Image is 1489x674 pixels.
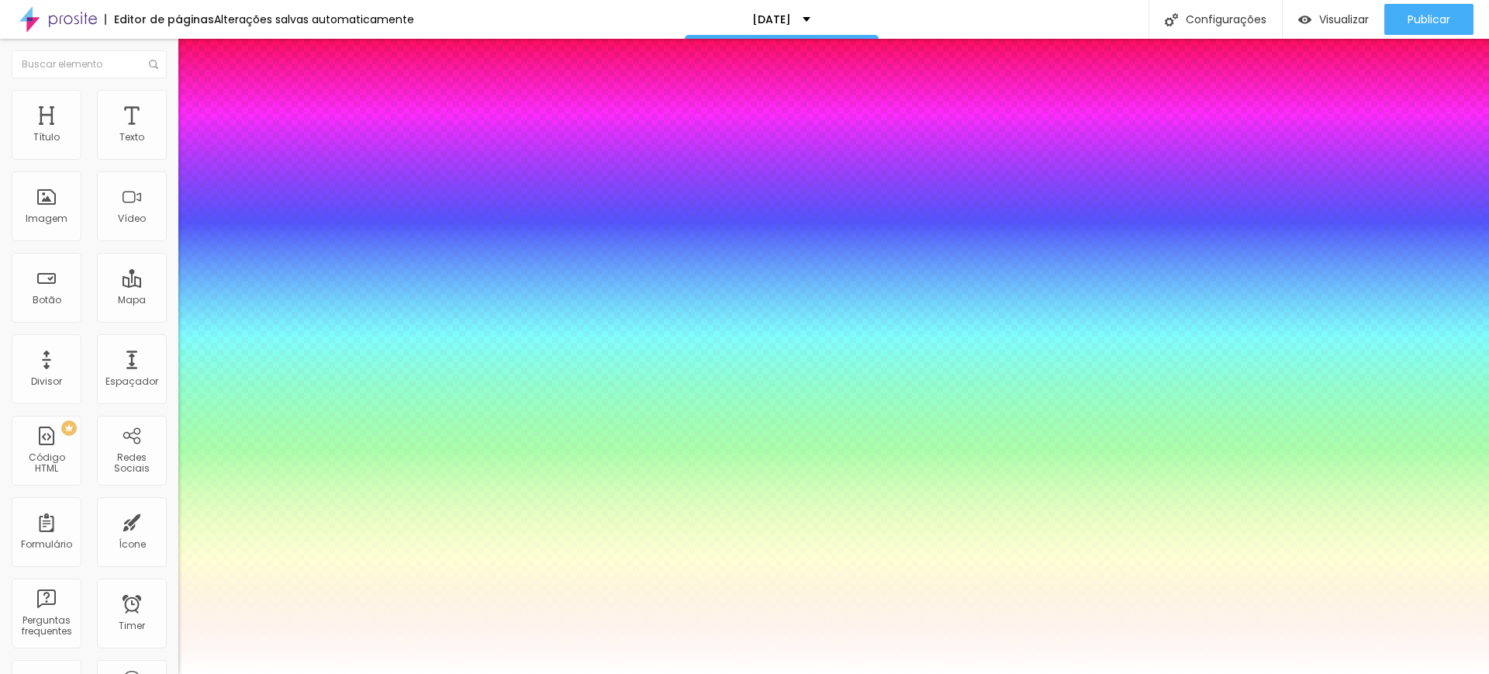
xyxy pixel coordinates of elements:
[16,452,77,475] div: Código HTML
[119,539,146,550] div: Ícone
[1408,13,1450,26] span: Publicar
[1298,13,1311,26] img: view-1.svg
[1165,13,1178,26] img: Icone
[752,14,791,25] p: [DATE]
[26,213,67,224] div: Imagem
[1319,13,1369,26] span: Visualizar
[31,376,62,387] div: Divisor
[119,620,145,631] div: Timer
[118,295,146,306] div: Mapa
[16,615,77,638] div: Perguntas frequentes
[214,14,414,25] div: Alterações salvas automaticamente
[33,132,60,143] div: Título
[12,50,167,78] input: Buscar elemento
[33,295,61,306] div: Botão
[105,376,158,387] div: Espaçador
[1384,4,1473,35] button: Publicar
[21,539,72,550] div: Formulário
[149,60,158,69] img: Icone
[118,213,146,224] div: Vídeo
[101,452,162,475] div: Redes Sociais
[105,14,214,25] div: Editor de páginas
[119,132,144,143] div: Texto
[1283,4,1384,35] button: Visualizar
